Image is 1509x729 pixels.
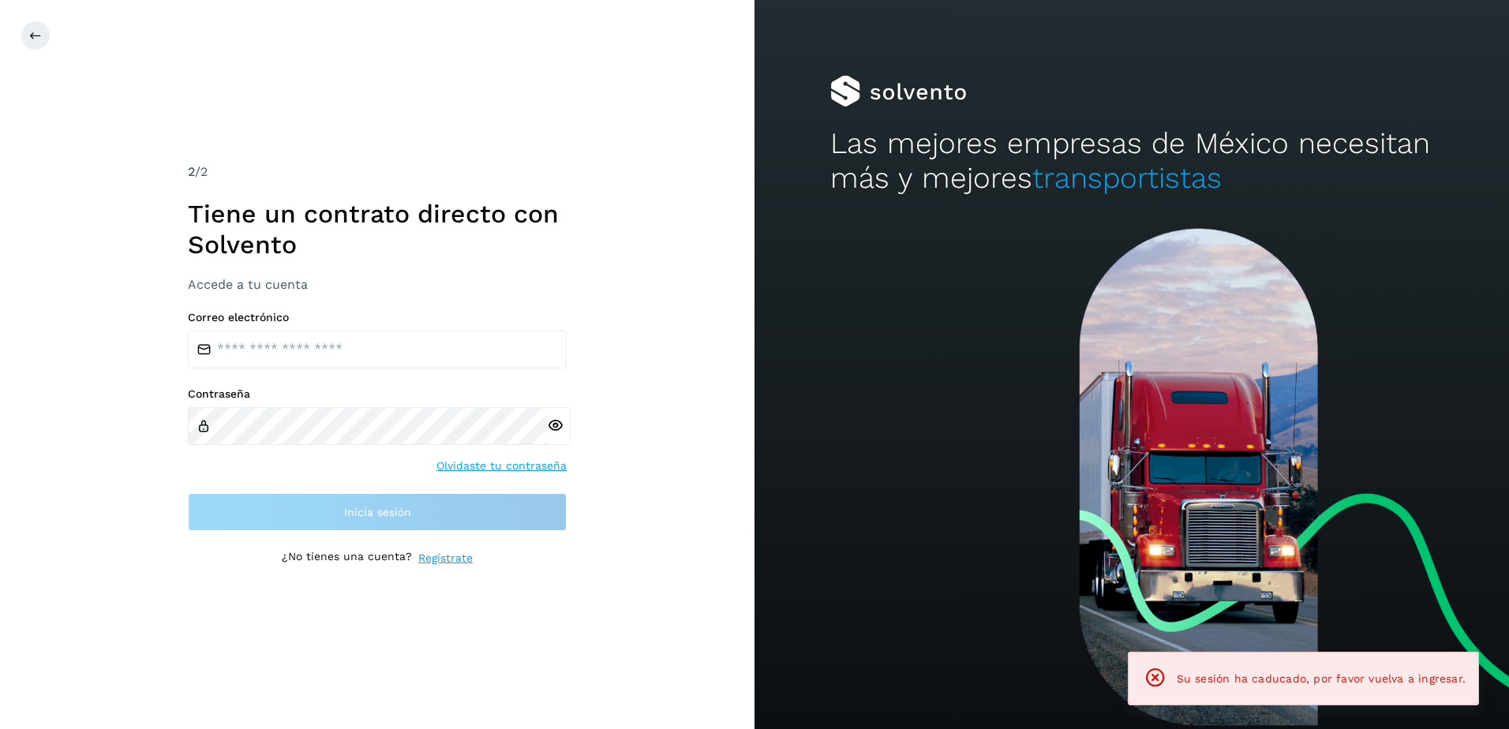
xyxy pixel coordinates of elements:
label: Contraseña [188,387,567,401]
label: Correo electrónico [188,311,567,324]
span: 2 [188,164,195,179]
span: Inicia sesión [344,507,411,518]
span: Su sesión ha caducado, por favor vuelva a ingresar. [1177,672,1466,685]
button: Inicia sesión [188,493,567,531]
h3: Accede a tu cuenta [188,277,567,292]
div: /2 [188,163,567,181]
a: Regístrate [418,550,473,566]
span: transportistas [1032,161,1222,195]
h1: Tiene un contrato directo con Solvento [188,199,567,260]
h2: Las mejores empresas de México necesitan más y mejores [830,126,1434,196]
a: Olvidaste tu contraseña [436,458,567,474]
p: ¿No tienes una cuenta? [282,550,412,566]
